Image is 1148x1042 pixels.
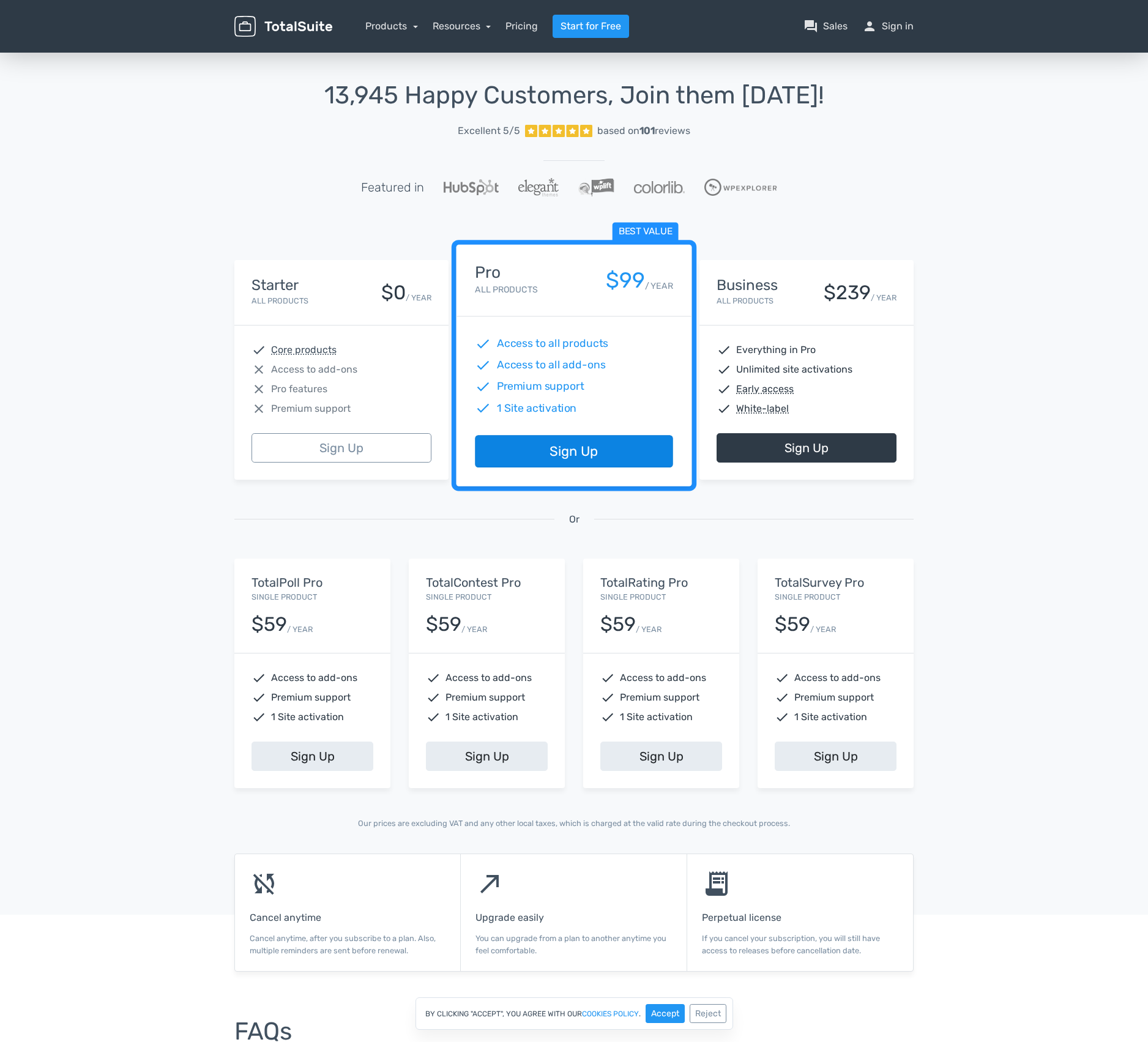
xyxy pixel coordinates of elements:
[445,690,525,705] span: Premium support
[475,285,537,295] small: All Products
[620,710,693,724] span: 1 Site activation
[252,382,266,396] span: close
[252,401,266,416] span: close
[271,343,337,357] abbr: Core products
[252,277,308,293] h4: Starter
[475,932,671,956] p: You can upgrade from a plan to another anytime you feel comfortable.
[600,742,722,771] a: Sign Up
[426,592,491,601] small: Single Product
[497,400,577,416] span: 1 Site activation
[634,181,684,193] img: Colorlib
[736,401,789,416] abbr: White-label
[636,623,662,635] small: / YEAR
[775,742,896,771] a: Sign Up
[871,292,896,303] small: / YEAR
[803,19,818,34] span: question_answer
[775,710,789,724] span: check
[445,671,532,685] span: Access to add-ons
[475,869,505,898] span: north_east
[505,19,538,34] a: Pricing
[690,1004,726,1023] button: Reject
[794,690,874,705] span: Premium support
[252,710,266,724] span: check
[497,357,606,373] span: Access to all add-ons
[639,125,655,136] strong: 101
[620,671,706,685] span: Access to add-ons
[803,19,848,34] a: question_answerSales
[252,690,266,705] span: check
[518,178,558,196] img: ElegantThemes
[775,671,789,685] span: check
[271,362,357,377] span: Access to add-ons
[646,1004,685,1023] button: Accept
[862,19,877,34] span: person
[553,15,629,38] a: Start for Free
[461,623,487,635] small: / YEAR
[234,817,914,829] p: Our prices are excluding VAT and any other local taxes, which is charged at the valid rate during...
[613,223,679,242] span: Best value
[252,671,266,685] span: check
[582,1010,639,1018] a: cookies policy
[702,912,898,923] h6: Perpetual license
[271,401,351,416] span: Premium support
[475,400,491,416] span: check
[578,178,614,196] img: WPLift
[426,671,441,685] span: check
[365,20,418,32] a: Products
[736,382,794,396] abbr: Early access
[475,264,537,281] h4: Pro
[600,710,615,724] span: check
[426,576,548,589] h5: TotalContest Pro
[717,362,731,377] span: check
[794,671,881,685] span: Access to add-ons
[600,614,636,635] div: $59
[717,433,896,463] a: Sign Up
[250,912,445,923] h6: Cancel anytime
[361,180,424,194] h5: Featured in
[250,869,279,898] span: sync_disabled
[252,592,317,601] small: Single Product
[717,296,773,305] small: All Products
[775,614,810,635] div: $59
[234,16,332,37] img: TotalSuite for WordPress
[271,671,357,685] span: Access to add-ons
[475,912,671,923] h6: Upgrade easily
[381,282,406,303] div: $0
[433,20,491,32] a: Resources
[775,576,896,589] h5: TotalSurvey Pro
[252,362,266,377] span: close
[475,379,491,395] span: check
[252,433,431,463] a: Sign Up
[475,436,673,468] a: Sign Up
[736,362,852,377] span: Unlimited site activations
[702,869,731,898] span: receipt_long
[287,623,313,635] small: / YEAR
[600,690,615,705] span: check
[475,357,491,373] span: check
[234,82,914,109] h1: 13,945 Happy Customers, Join them [DATE]!
[271,382,327,396] span: Pro features
[702,932,898,956] p: If you cancel your subscription, you will still have access to releases before cancellation date.
[458,124,520,138] span: Excellent 5/5
[252,343,266,357] span: check
[775,592,840,601] small: Single Product
[862,19,914,34] a: personSign in
[250,932,445,956] p: Cancel anytime, after you subscribe to a plan. Also, multiple reminders are sent before renewal.
[252,576,373,589] h5: TotalPoll Pro
[252,614,287,635] div: $59
[569,512,580,527] span: Or
[252,742,373,771] a: Sign Up
[606,269,645,292] div: $99
[475,336,491,352] span: check
[426,710,441,724] span: check
[810,623,836,635] small: / YEAR
[445,710,518,724] span: 1 Site activation
[620,690,699,705] span: Premium support
[717,401,731,416] span: check
[717,382,731,396] span: check
[794,710,867,724] span: 1 Site activation
[717,277,778,293] h4: Business
[271,690,351,705] span: Premium support
[271,710,344,724] span: 1 Site activation
[824,282,871,303] div: $239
